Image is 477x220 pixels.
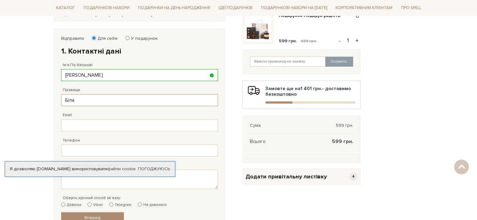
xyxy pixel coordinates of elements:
label: Telegram [109,202,131,208]
a: Корпоративним клієнтам [333,3,395,13]
input: У подарунок [125,36,130,40]
button: - [337,36,343,45]
a: файли cookie [107,166,136,171]
a: Про Spell [398,3,423,13]
label: Прізвище [63,87,80,93]
label: Не дзвонити [138,202,167,208]
span: 599 грн. [279,38,297,43]
button: + [353,36,361,45]
input: Viber [87,202,92,207]
b: 1 401 грн. [300,86,322,91]
label: Viber [87,202,103,208]
span: Сума [250,123,261,128]
span: 699 грн. [301,39,317,43]
label: Відправити [61,36,84,41]
span: 599 грн. [332,139,353,144]
input: Telegram [109,202,113,207]
input: Для себе [92,36,96,40]
button: Оновити [325,57,353,67]
input: Дзвінок [61,202,65,207]
label: Оберіть зручний спосіб зв`язку: [63,195,121,201]
input: Не дзвонити [138,202,142,207]
h2: 1. Контактні дані [61,46,218,56]
a: Каталог [54,3,77,13]
div: Замовте ще на - доставимо безкоштовно [248,86,355,104]
img: Подарунок Подаруй радість [245,15,271,42]
span: 599 грн. [336,123,353,128]
div: Я дозволяю [DOMAIN_NAME] використовувати [5,166,175,172]
label: Дзвінок [61,202,81,208]
a: Погоджуюсь [138,166,170,172]
span: Всього [250,139,266,144]
span: Додати привітальну листівку [246,173,327,180]
label: Телефон [63,138,80,143]
input: Ввести промокод на знижку [250,57,326,67]
a: Подарункові набори [81,3,132,13]
span: + [350,173,358,181]
label: Email [63,112,72,118]
label: У подарунок [127,36,158,41]
a: Подарунки на День народження [135,3,213,13]
a: Подарункові набори на [DATE] [258,3,330,13]
a: Ідеї подарунків [216,3,255,13]
label: Для себе [93,36,118,41]
label: Ім'я По-батькові [63,62,93,68]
